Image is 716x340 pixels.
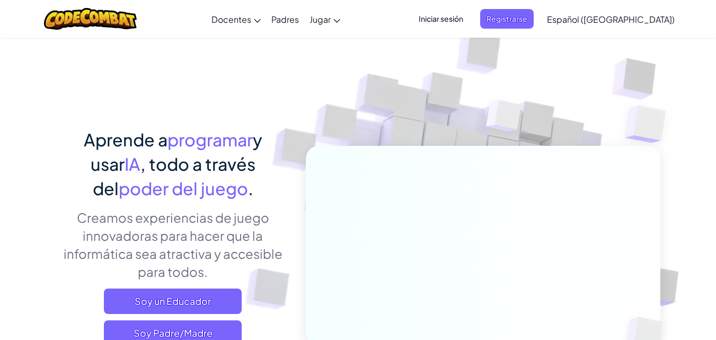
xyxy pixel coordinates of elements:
[44,8,137,30] img: Logotipo de CodeCombat
[604,80,695,169] img: Cubos superpuestos
[125,153,140,175] font: IA
[547,14,675,25] font: Español ([GEOGRAPHIC_DATA])
[84,129,167,150] font: Aprende a
[310,14,331,25] font: Jugar
[487,14,527,23] font: Registrarse
[271,14,299,25] font: Padres
[211,14,251,25] font: Docentes
[542,5,680,33] a: Español ([GEOGRAPHIC_DATA])
[412,9,470,29] button: Iniciar sesión
[167,129,253,150] font: programar
[466,79,542,158] img: Cubos superpuestos
[248,178,253,199] font: .
[206,5,266,33] a: Docentes
[480,9,534,29] button: Registrarse
[304,5,346,33] a: Jugar
[104,289,242,314] a: Soy un Educador
[119,178,248,199] font: poder del juego
[134,327,213,339] font: Soy Padre/Madre
[64,210,282,280] font: Creamos experiencias de juego innovadoras para hacer que la informática sea atractiva y accesible...
[419,14,463,23] font: Iniciar sesión
[135,295,211,307] font: Soy un Educador
[266,5,304,33] a: Padres
[93,153,255,199] font: , todo a través del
